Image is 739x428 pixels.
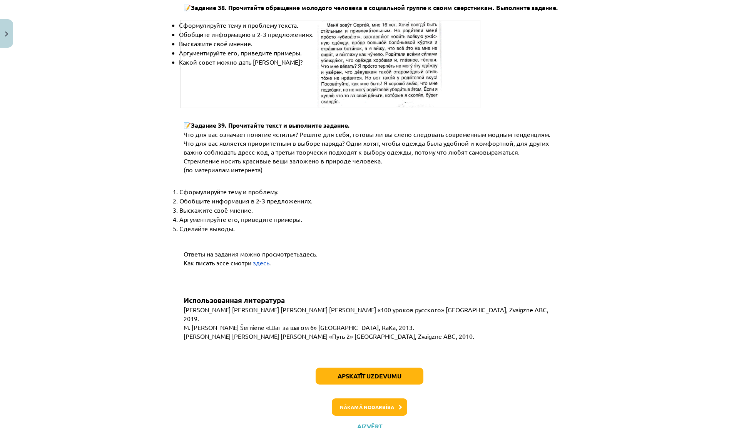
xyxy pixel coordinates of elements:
[253,259,269,266] span: здесь
[184,130,552,165] span: Что для вас означает понятие «стиль»? Решите для себя, готовы ли вы слепо следовать современным м...
[184,4,191,12] span: 📝
[179,188,279,195] span: Сформулируйте тему и проблему.
[299,250,318,258] span: здесь.
[191,3,558,12] span: Задание 38. Прочитайте обращение молодого человека в социальной группе к своим сверстникам. Выпол...
[184,295,285,305] span: Использованная литература
[179,225,235,232] span: Сделайте выводы.
[184,259,252,266] span: Как писать эссе смотри
[179,21,298,29] span: Сформулируйте тему и проблему текста.
[184,260,271,266] b: .
[179,215,302,223] span: Аргументируйте его, приведите примеры.
[317,20,441,108] img: AD_4nXdMvRG5PrfaMZY9JpImzqkcRxGJudws4wQ5TdSh-xnERP_EOSbhPe9hgiwuPf6c37Yb2_Kwyr8ZVMtF3bAKxKN5b2KM5...
[316,368,423,385] button: Apskatīt uzdevumu
[184,306,550,322] span: [PERSON_NAME] [PERSON_NAME] [PERSON_NAME] [PERSON_NAME] «100 уроков русского» [GEOGRAPHIC_DATA], ...
[179,40,252,47] span: Выскажите своё мнение.
[184,250,299,258] span: Ответы на задания можно просмотреть
[191,121,350,129] span: Задание 39. Прочитайте текст и выполните задание.
[179,206,253,214] span: Выскажите своё мнение.
[179,197,313,205] span: Обобщите информация в 2-3 предложениях.
[5,32,8,37] img: icon-close-lesson-0947bae3869378f0d4975bcd49f059093ad1ed9edebbc8119c70593378902aed.svg
[253,260,269,266] a: здесь
[184,166,262,173] span: (по материалам интернета)
[179,49,302,57] span: Аргументируйте его, приведите примеры.
[184,323,414,331] span: M. [PERSON_NAME] Šerniene «Шаг за шагом 6» [GEOGRAPHIC_DATA], RaKa, 2013.
[184,122,191,129] span: 📝
[179,30,314,38] span: Обобщите информацию в 2-3 предложениях.
[332,398,407,416] button: Nākamā nodarbība
[179,58,303,66] span: Какой совет можно дать [PERSON_NAME]?
[184,332,474,340] span: [PERSON_NAME] [PERSON_NAME] [PERSON_NAME] «Путь 2» [GEOGRAPHIC_DATA], Zvaigzne ABC, 2010.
